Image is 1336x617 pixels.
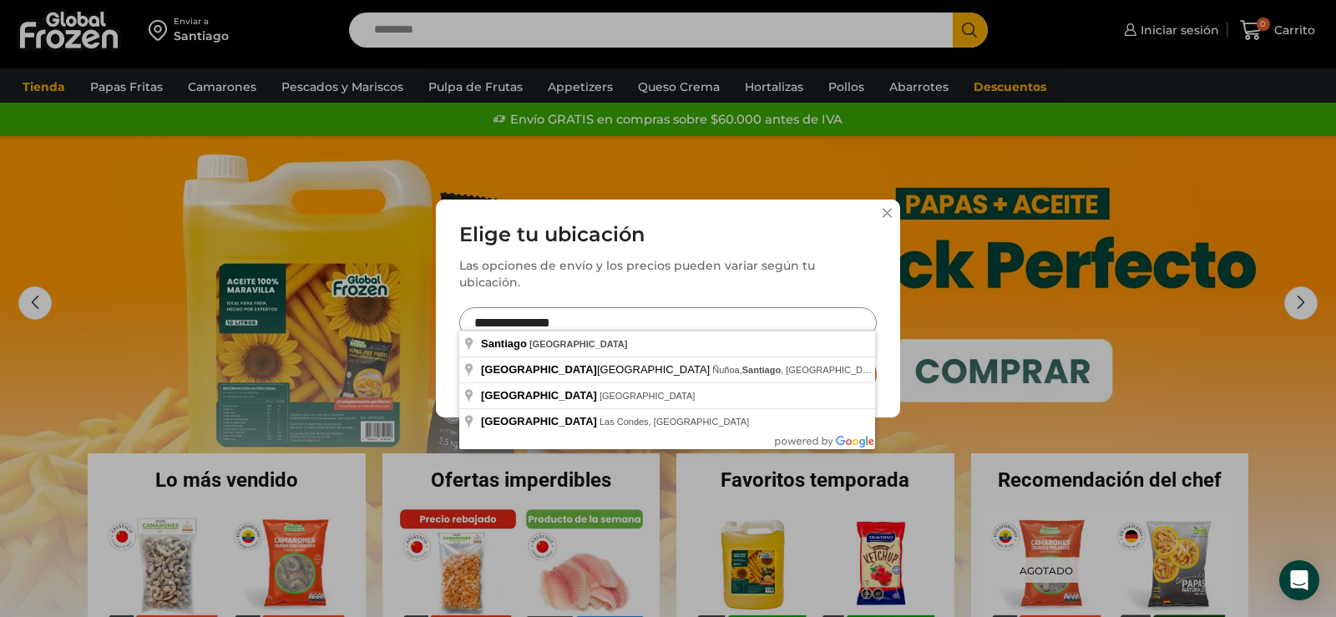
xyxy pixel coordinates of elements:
[459,223,877,247] h3: Elige tu ubicación
[481,363,712,376] span: [GEOGRAPHIC_DATA]
[481,389,597,402] span: [GEOGRAPHIC_DATA]
[742,365,781,375] span: Santiago
[481,363,597,376] span: [GEOGRAPHIC_DATA]
[481,337,527,350] span: Santiago
[529,339,628,349] span: [GEOGRAPHIC_DATA]
[481,415,597,427] span: [GEOGRAPHIC_DATA]
[459,257,877,291] div: Las opciones de envío y los precios pueden variar según tu ubicación.
[600,391,696,401] span: [GEOGRAPHIC_DATA]
[600,417,749,427] span: Las Condes, [GEOGRAPHIC_DATA]
[1279,560,1319,600] div: Open Intercom Messenger
[712,365,882,375] span: Ñuñoa, , [GEOGRAPHIC_DATA]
